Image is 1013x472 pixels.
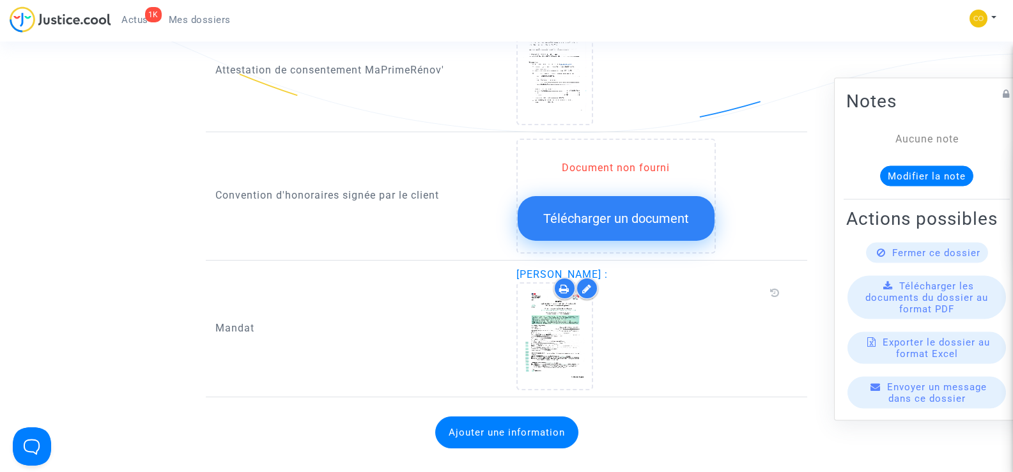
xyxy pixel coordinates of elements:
[846,207,1007,229] h2: Actions possibles
[865,131,988,146] div: Aucune note
[970,10,987,27] img: 84a266a8493598cb3cce1313e02c3431
[865,280,988,314] span: Télécharger les documents du dossier au format PDF
[892,247,980,258] span: Fermer ce dossier
[518,160,715,176] div: Document non fourni
[13,427,51,466] iframe: Help Scout Beacon - Open
[159,10,241,29] a: Mes dossiers
[543,211,689,226] span: Télécharger un document
[145,7,162,22] div: 1K
[111,10,159,29] a: 1KActus
[215,187,497,203] p: Convention d'honoraires signée par le client
[121,14,148,26] span: Actus
[215,320,497,336] p: Mandat
[880,165,973,186] button: Modifier la note
[10,6,111,33] img: jc-logo.svg
[518,196,715,241] button: Télécharger un document
[846,89,1007,112] h2: Notes
[516,268,608,280] span: [PERSON_NAME] :
[169,14,231,26] span: Mes dossiers
[435,416,578,448] button: Ajouter une information
[215,62,497,78] p: Attestation de consentement MaPrimeRénov'
[883,336,990,359] span: Exporter le dossier au format Excel
[887,381,987,404] span: Envoyer un message dans ce dossier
